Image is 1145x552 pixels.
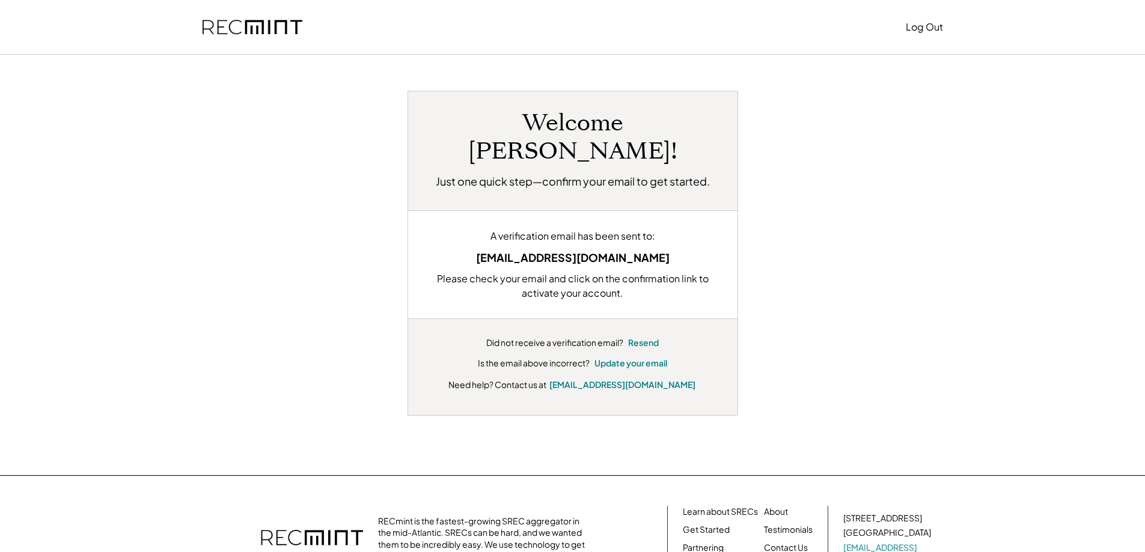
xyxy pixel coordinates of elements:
[906,15,943,39] button: Log Out
[486,337,623,349] div: Did not receive a verification email?
[203,20,302,35] img: recmint-logotype%403x.png
[426,109,719,166] h1: Welcome [PERSON_NAME]!
[843,512,922,524] div: [STREET_ADDRESS]
[478,357,590,369] div: Is the email above incorrect?
[448,378,546,391] div: Need help? Contact us at
[843,527,931,539] div: [GEOGRAPHIC_DATA]
[683,506,758,518] a: Learn about SRECs
[426,249,719,265] div: [EMAIL_ADDRESS][DOMAIN_NAME]
[426,271,719,300] div: Please check your email and click on the confirmation link to activate your account.
[549,379,695,390] a: [EMAIL_ADDRESS][DOMAIN_NAME]
[683,524,730,536] a: Get Started
[764,524,813,536] a: Testimonials
[628,337,659,349] button: Resend
[764,506,788,518] a: About
[594,357,667,369] button: Update your email
[426,229,719,243] div: A verification email has been sent to:
[436,173,710,189] h2: Just one quick step—confirm your email to get started.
